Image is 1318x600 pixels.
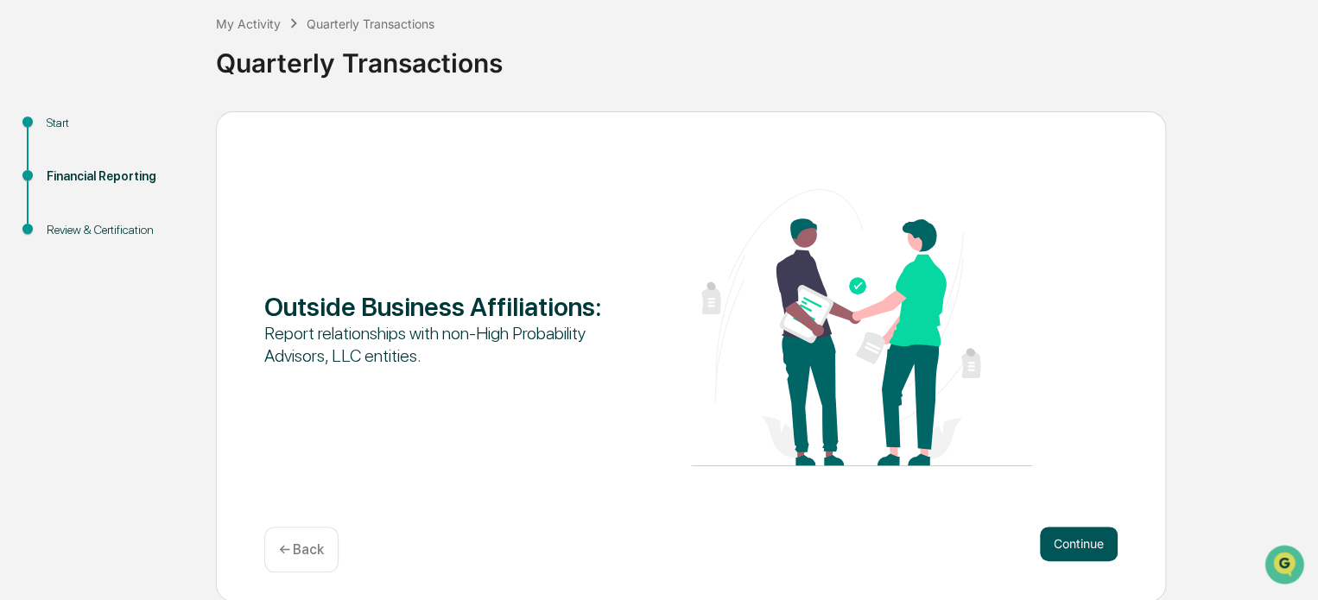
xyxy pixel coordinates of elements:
button: Start new chat [294,137,314,158]
a: 🗄️Attestations [118,211,221,242]
div: Report relationships with non-High Probability Advisors, LLC entities. [264,322,605,367]
div: Quarterly Transactions [307,16,434,31]
div: 🖐️ [17,219,31,233]
span: Attestations [143,218,214,235]
a: 🖐️Preclearance [10,211,118,242]
a: Powered byPylon [122,292,209,306]
img: Outside Business Affiliations [691,189,1032,466]
span: Preclearance [35,218,111,235]
span: Data Lookup [35,250,109,268]
div: 🗄️ [125,219,139,233]
div: We're available if you need us! [59,149,219,163]
div: My Activity [216,16,281,31]
div: Outside Business Affiliations : [264,291,605,322]
a: 🔎Data Lookup [10,243,116,275]
button: Continue [1040,527,1118,561]
div: Start new chat [59,132,283,149]
iframe: Open customer support [1263,543,1309,590]
p: How can we help? [17,36,314,64]
div: Quarterly Transactions [216,34,1309,79]
div: Review & Certification [47,221,188,239]
div: Financial Reporting [47,167,188,186]
div: Start [47,114,188,132]
img: 1746055101610-c473b297-6a78-478c-a979-82029cc54cd1 [17,132,48,163]
p: ← Back [279,541,324,558]
span: Pylon [172,293,209,306]
div: 🔎 [17,252,31,266]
